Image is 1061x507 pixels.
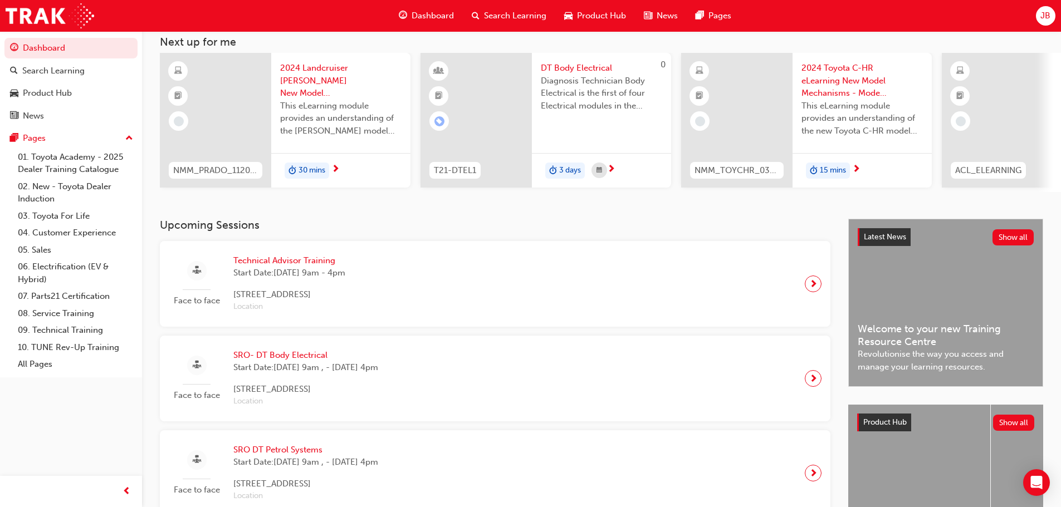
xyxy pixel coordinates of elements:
div: Open Intercom Messenger [1023,469,1050,496]
span: next-icon [852,165,860,175]
span: NMM_PRADO_112024_MODULE_1 [173,164,258,177]
span: Revolutionise the way you access and manage your learning resources. [858,348,1034,373]
span: duration-icon [289,164,296,178]
span: SRO DT Petrol Systems [233,444,378,456]
span: Location [233,490,378,503]
span: News [657,9,678,22]
button: Show all [992,229,1034,245]
a: Search Learning [4,61,138,81]
a: Product HubShow all [857,414,1034,431]
a: Face to faceSRO DT Petrol SystemsStart Date:[DATE] 9am , - [DATE] 4pm[STREET_ADDRESS]Location [169,439,822,507]
a: 02. New - Toyota Dealer Induction [13,178,138,208]
button: DashboardSearch LearningProduct HubNews [4,36,138,128]
a: Product Hub [4,83,138,104]
span: sessionType_FACE_TO_FACE-icon [193,358,201,372]
a: guage-iconDashboard [390,4,463,27]
span: DT Body Electrical [541,62,662,75]
a: Trak [6,3,94,28]
a: 01. Toyota Academy - 2025 Dealer Training Catalogue [13,149,138,178]
span: guage-icon [399,9,407,23]
h3: Upcoming Sessions [160,219,830,232]
a: News [4,106,138,126]
a: 0T21-DTEL1DT Body ElectricalDiagnosis Technician Body Electrical is the first of four Electrical ... [421,53,671,188]
span: Start Date: [DATE] 9am , - [DATE] 4pm [233,456,378,469]
a: 03. Toyota For Life [13,208,138,225]
span: 2024 Toyota C-HR eLearning New Model Mechanisms - Model Outline (Module 1) [801,62,923,100]
a: NMM_TOYCHR_032024_MODULE_12024 Toyota C-HR eLearning New Model Mechanisms - Model Outline (Module... [681,53,932,188]
a: Face to faceTechnical Advisor TrainingStart Date:[DATE] 9am - 4pm[STREET_ADDRESS]Location [169,250,822,318]
a: news-iconNews [635,4,687,27]
span: learningRecordVerb_NONE-icon [174,116,184,126]
span: learningRecordVerb_NONE-icon [956,116,966,126]
button: Pages [4,128,138,149]
span: learningResourceType_ELEARNING-icon [956,64,964,78]
span: JB [1040,9,1050,22]
span: next-icon [607,165,615,175]
span: NMM_TOYCHR_032024_MODULE_1 [695,164,779,177]
span: learningResourceType_ELEARNING-icon [696,64,703,78]
span: Pages [708,9,731,22]
a: Latest NewsShow allWelcome to your new Training Resource CentreRevolutionise the way you access a... [848,219,1043,387]
a: 10. TUNE Rev-Up Training [13,339,138,356]
span: Search Learning [484,9,546,22]
span: This eLearning module provides an understanding of the [PERSON_NAME] model line-up and its Katash... [280,100,402,137]
span: Welcome to your new Training Resource Centre [858,323,1034,348]
span: news-icon [10,111,18,121]
span: Face to face [169,484,224,496]
span: Location [233,395,378,408]
span: Diagnosis Technician Body Electrical is the first of four Electrical modules in the Diagnosis Tec... [541,75,662,112]
a: car-iconProduct Hub [555,4,635,27]
span: prev-icon [123,485,131,499]
span: SRO- DT Body Electrical [233,349,378,362]
span: Face to face [169,389,224,402]
a: Dashboard [4,38,138,58]
span: Dashboard [412,9,454,22]
span: sessionType_FACE_TO_FACE-icon [193,264,201,278]
a: 05. Sales [13,242,138,259]
span: Product Hub [577,9,626,22]
span: next-icon [331,165,340,175]
a: 07. Parts21 Certification [13,288,138,305]
span: Start Date: [DATE] 9am - 4pm [233,267,345,279]
span: Face to face [169,294,224,307]
span: [STREET_ADDRESS] [233,288,345,301]
span: Location [233,301,345,313]
a: 08. Service Training [13,305,138,322]
a: All Pages [13,356,138,373]
span: [STREET_ADDRESS] [233,383,378,396]
span: next-icon [809,276,818,292]
a: pages-iconPages [687,4,740,27]
span: duration-icon [810,164,818,178]
span: Latest News [864,232,906,242]
span: learningResourceType_INSTRUCTOR_LED-icon [435,64,443,78]
span: car-icon [10,88,18,99]
span: car-icon [564,9,573,23]
span: 15 mins [820,164,846,177]
a: Face to faceSRO- DT Body ElectricalStart Date:[DATE] 9am , - [DATE] 4pm[STREET_ADDRESS]Location [169,344,822,412]
div: Pages [23,132,46,145]
span: guage-icon [10,43,18,53]
button: JB [1036,6,1055,26]
span: news-icon [644,9,652,23]
span: search-icon [10,66,18,76]
span: booktick-icon [696,89,703,104]
span: Start Date: [DATE] 9am , - [DATE] 4pm [233,361,378,374]
a: 06. Electrification (EV & Hybrid) [13,258,138,288]
a: NMM_PRADO_112024_MODULE_12024 Landcruiser [PERSON_NAME] New Model Mechanisms - Model Outline 1Thi... [160,53,410,188]
button: Show all [993,415,1035,431]
span: learningRecordVerb_ENROLL-icon [434,116,444,126]
a: search-iconSearch Learning [463,4,555,27]
div: News [23,110,44,122]
h3: Next up for me [142,36,1061,48]
span: 2024 Landcruiser [PERSON_NAME] New Model Mechanisms - Model Outline 1 [280,62,402,100]
span: pages-icon [10,134,18,144]
span: booktick-icon [956,89,964,104]
span: learningResourceType_ELEARNING-icon [174,64,182,78]
a: 04. Customer Experience [13,224,138,242]
span: [STREET_ADDRESS] [233,478,378,490]
span: calendar-icon [596,164,602,178]
span: learningRecordVerb_NONE-icon [695,116,705,126]
span: ACL_ELEARNING [955,164,1021,177]
span: duration-icon [549,164,557,178]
